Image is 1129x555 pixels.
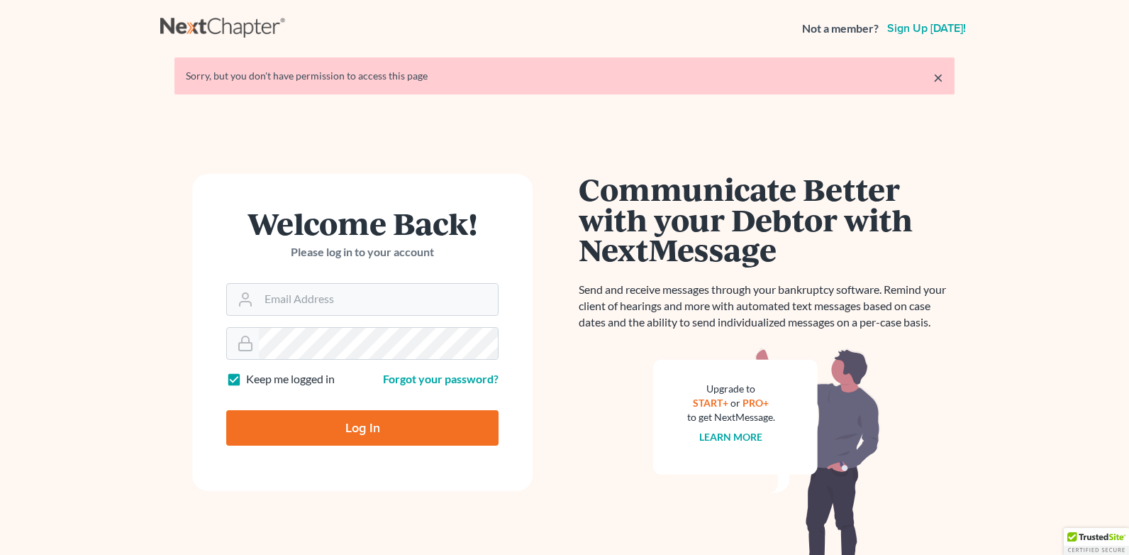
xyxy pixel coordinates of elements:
[884,23,969,34] a: Sign up [DATE]!
[933,69,943,86] a: ×
[226,208,499,238] h1: Welcome Back!
[700,431,763,443] a: Learn more
[802,21,879,37] strong: Not a member?
[687,410,775,424] div: to get NextMessage.
[226,410,499,446] input: Log In
[246,371,335,388] label: Keep me logged in
[383,372,499,385] a: Forgot your password?
[694,397,729,409] a: START+
[259,284,498,315] input: Email Address
[579,174,955,265] h1: Communicate Better with your Debtor with NextMessage
[1064,528,1129,555] div: TrustedSite Certified
[579,282,955,331] p: Send and receive messages through your bankruptcy software. Remind your client of hearings and mo...
[687,382,775,396] div: Upgrade to
[731,397,741,409] span: or
[743,397,769,409] a: PRO+
[186,69,943,83] div: Sorry, but you don't have permission to access this page
[226,244,499,260] p: Please log in to your account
